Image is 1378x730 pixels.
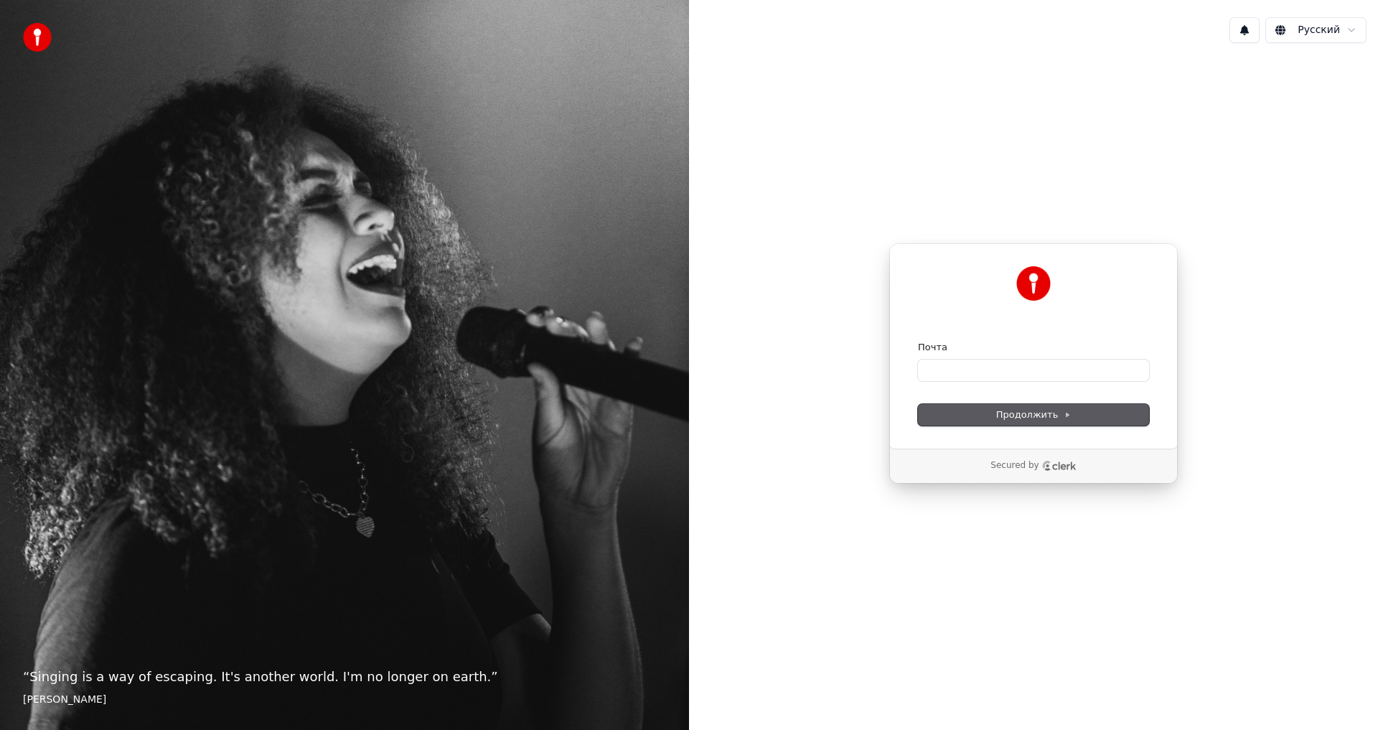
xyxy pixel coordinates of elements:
[990,460,1039,472] p: Secured by
[1016,266,1051,301] img: Youka
[1042,461,1077,471] a: Clerk logo
[23,667,666,687] p: “ Singing is a way of escaping. It's another world. I'm no longer on earth. ”
[23,23,52,52] img: youka
[996,408,1072,421] span: Продолжить
[918,341,947,354] label: Почта
[918,404,1149,426] button: Продолжить
[23,693,666,707] footer: [PERSON_NAME]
